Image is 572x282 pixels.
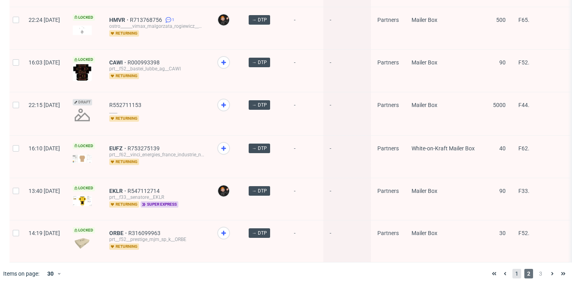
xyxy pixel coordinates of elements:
a: CAWI [109,59,128,66]
span: → DTP [252,16,267,23]
span: → DTP [252,229,267,237]
img: data [73,25,92,35]
span: - [330,230,365,253]
a: R547112714 [128,188,161,194]
span: 16:10 [DATE] [29,145,60,152]
span: returning [109,243,139,250]
span: 90 [499,188,506,194]
span: returning [109,30,139,37]
span: F52. [518,230,529,236]
a: EKLR [109,188,128,194]
span: → DTP [252,101,267,109]
span: 90 [499,59,506,66]
span: returning [109,159,139,165]
div: prt__f62__vinci_energies_france_industrie_nord_est__EUFZ [109,152,205,158]
span: returning [109,201,139,208]
span: - [330,102,365,126]
span: 500 [496,17,506,23]
img: data [73,155,92,163]
span: 1 [172,17,174,23]
div: ostro______vimax_malgorzata_rogiewicz__HMVR [109,23,205,29]
div: prt__f52__prestige_mjm_sp_k__ORBE [109,236,205,243]
div: prt__f33__senatore__EKLR [109,194,205,200]
span: returning [109,73,139,79]
span: returning [109,115,139,122]
a: 1 [164,17,174,23]
a: R753275139 [128,145,161,152]
img: Dominik Grosicki [218,185,229,196]
span: Locked [73,143,95,149]
img: data [73,238,92,249]
span: Draft [73,99,92,105]
span: 22:24 [DATE] [29,17,60,23]
span: → DTP [252,59,267,66]
div: ____ [109,108,205,115]
span: 3 [536,269,545,278]
span: Partners [377,145,399,152]
img: data [73,196,92,206]
span: - [330,17,365,39]
span: Locked [73,227,95,233]
span: 30 [499,230,506,236]
span: Mailer Box [412,102,437,108]
span: super express [141,201,178,208]
span: F44. [518,102,529,108]
span: 13:40 [DATE] [29,188,60,194]
img: version_two_editor_design.png [73,64,92,81]
span: 22:15 [DATE] [29,102,60,108]
div: prt__f52__bastei_lubbe_ag__CAWI [109,66,205,72]
img: Dominik Grosicki [218,14,229,25]
span: 16:03 [DATE] [29,59,60,66]
span: F62. [518,145,529,152]
a: HMVR [109,17,130,23]
span: Mailer Box [412,17,437,23]
a: EUFZ [109,145,128,152]
span: - [330,188,365,210]
a: ORBE [109,230,128,236]
span: Items on page: [3,270,39,278]
span: 2 [524,269,533,278]
span: Locked [73,185,95,191]
span: Partners [377,17,399,23]
span: - [294,145,317,168]
span: 5000 [493,102,506,108]
span: → DTP [252,187,267,194]
span: Locked [73,56,95,63]
span: Locked [73,14,95,21]
div: 30 [43,268,57,279]
span: - [294,17,317,39]
a: R000993398 [128,59,161,66]
span: Partners [377,59,399,66]
span: - [294,59,317,82]
span: Partners [377,188,399,194]
span: 1 [512,269,521,278]
span: Partners [377,230,399,236]
span: → DTP [252,145,267,152]
span: - [330,59,365,82]
span: Mailer Box [412,59,437,66]
span: - [294,230,317,253]
span: - [294,102,317,126]
span: 40 [499,145,506,152]
a: R713768756 [130,17,164,23]
span: - [294,188,317,210]
span: F33. [518,188,529,194]
span: Mailer Box [412,188,437,194]
span: - [330,145,365,168]
span: Partners [377,102,399,108]
a: R552711153 [109,102,143,108]
a: R316099963 [128,230,162,236]
span: F52. [518,59,529,66]
span: White-on-Kraft Mailer Box [412,145,475,152]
